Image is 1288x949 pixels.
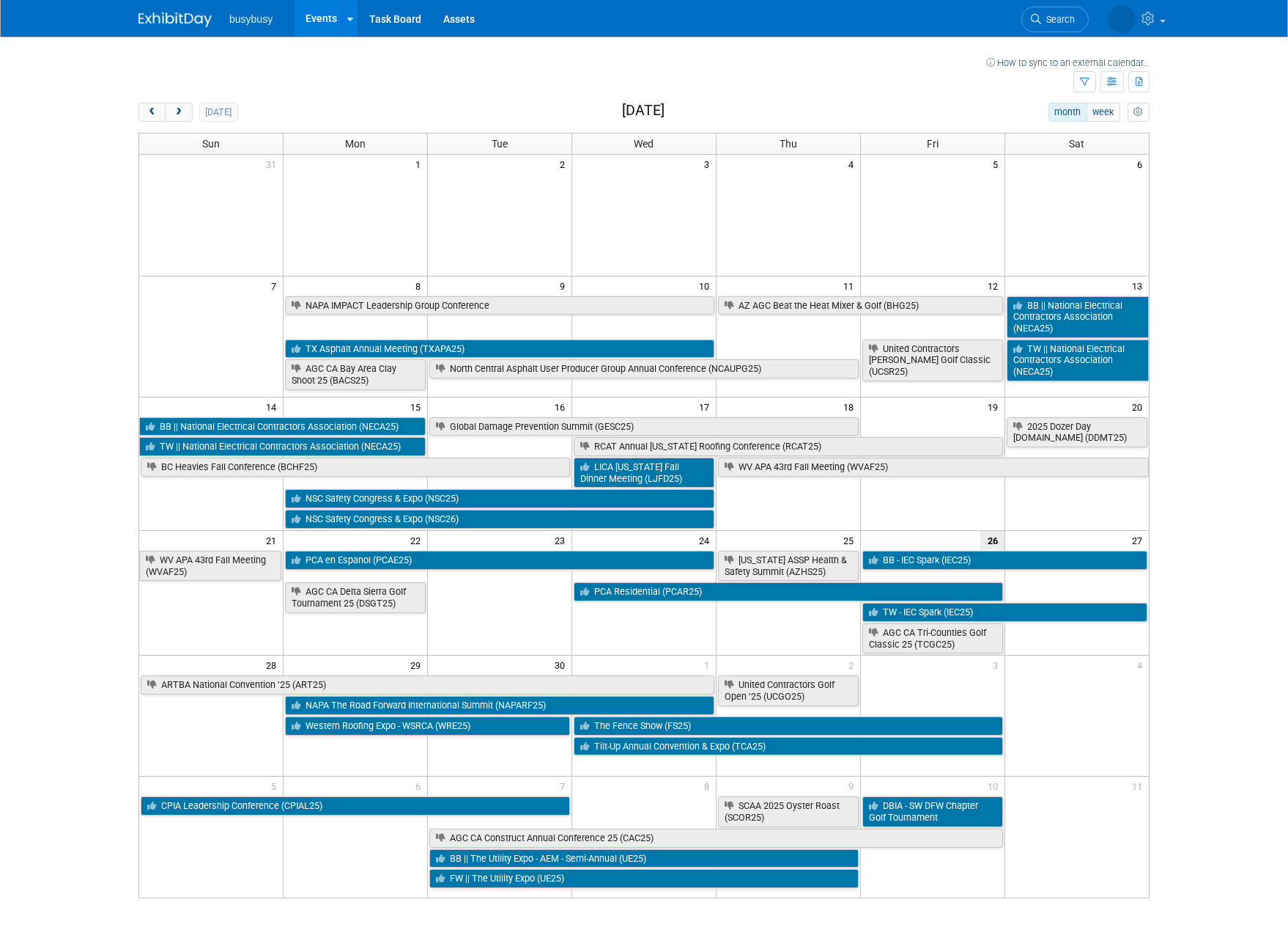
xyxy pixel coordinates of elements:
[862,603,1147,622] a: TW - IEC Spark (IEC25)
[285,359,426,389] a: AGC CA Bay Area Clay Shoot 25 (BACS25)
[345,138,366,150] span: Mon
[842,276,860,295] span: 11
[1130,777,1149,795] span: 11
[553,656,571,674] span: 30
[1130,276,1149,295] span: 13
[141,458,570,477] a: BC Heavies Fall Conference (BCHF25)
[986,57,1150,68] a: How to sync to an external calendar...
[141,675,714,695] a: ARTBA National Convention ’25 (ART25)
[285,696,714,715] a: NAPA The Road Forward International Summit (NAPARF25)
[703,155,716,173] span: 3
[862,623,1003,653] a: AGC CA Tri-Counties Golf Classic 25 (TCGC25)
[1021,7,1089,32] a: Search
[558,155,571,173] span: 2
[574,582,1003,601] a: PCA Residential (PCAR25)
[622,103,665,119] h2: [DATE]
[847,155,860,173] span: 4
[429,869,859,888] a: FW || The Utility Expo (UE25)
[1069,138,1084,150] span: Sat
[429,359,859,378] a: North Central Asphalt User Producer Group Annual Conference (NCAUPG25)
[409,397,427,416] span: 15
[927,138,939,150] span: Fri
[139,417,426,436] a: BB || National Electrical Contractors Association (NECA25)
[1041,14,1075,25] span: Search
[553,397,571,416] span: 16
[264,656,283,674] span: 28
[1007,296,1149,338] a: BB || National Electrical Contractors Association (NECA25)
[409,531,427,549] span: 22
[285,296,714,315] a: NAPA IMPACT Leadership Group Conference
[862,551,1147,570] a: BB - IEC Spark (IEC25)
[138,12,212,27] img: ExhibitDay
[429,417,859,436] a: Global Damage Prevention Summit (GESC25)
[553,531,571,549] span: 23
[414,276,427,295] span: 8
[986,397,1004,416] span: 19
[842,531,860,549] span: 25
[1130,531,1149,549] span: 27
[141,796,570,816] a: CPIA Leadership Conference (CPIAL25)
[991,656,1004,674] span: 3
[718,458,1149,477] a: WV APA 43rd Fall Meeting (WVAF25)
[862,796,1003,827] a: DBIA - SW DFW Chapter Golf Tournament
[229,13,273,25] span: busybusy
[842,397,860,416] span: 18
[1048,103,1087,122] button: month
[697,531,716,549] span: 24
[414,777,427,795] span: 6
[991,155,1004,173] span: 5
[1007,417,1147,447] a: 2025 Dozer Day [DOMAIN_NAME] (DDMT25)
[199,103,238,122] button: [DATE]
[285,551,714,570] a: PCA en Espanol (PCAE25)
[270,777,283,795] span: 5
[1108,5,1136,33] img: Wes Archibald
[202,138,220,150] span: Sun
[1007,340,1149,381] a: TW || National Electrical Contractors Association (NECA25)
[1130,397,1149,416] span: 20
[697,397,716,416] span: 17
[986,276,1004,295] span: 12
[285,717,570,736] a: Western Roofing Expo - WSRCA (WRE25)
[703,777,716,795] span: 8
[285,340,714,359] a: TX Asphalt Annual Meeting (TXAPA25)
[697,276,716,295] span: 10
[847,656,860,674] span: 2
[986,777,1004,795] span: 10
[1136,155,1149,173] span: 6
[862,340,1003,381] a: United Contractors [PERSON_NAME] Golf Classic (UCSR25)
[847,777,860,795] span: 9
[414,155,427,173] span: 1
[409,656,427,674] span: 29
[264,155,283,173] span: 31
[634,138,654,150] span: Wed
[429,829,1002,848] a: AGC CA Construct Annual Conference 25 (CAC25)
[285,510,714,529] a: NSC Safety Congress & Expo (NSC26)
[780,138,797,150] span: Thu
[138,103,166,122] button: prev
[558,276,571,295] span: 9
[1087,103,1120,122] button: week
[429,849,859,868] a: BB || The Utility Expo - AEM - Semi-Annual (UE25)
[980,531,1004,549] span: 26
[1136,656,1149,674] span: 4
[574,437,1003,456] a: RCAT Annual [US_STATE] Roofing Conference (RCAT25)
[270,276,283,295] span: 7
[718,796,859,827] a: SCAA 2025 Oyster Roast (SCOR25)
[574,717,1003,736] a: The Fence Show (FS25)
[574,737,1003,756] a: Tilt-Up Annual Convention & Expo (TCA25)
[1128,103,1150,122] button: myCustomButton
[718,675,859,706] a: United Contractors Golf Open ’25 (UCGO25)
[139,551,281,581] a: WV APA 43rd Fall Meeting (WVAF25)
[165,103,192,122] button: next
[1133,108,1143,117] i: Personalize Calendar
[574,458,714,488] a: LICA [US_STATE] Fall Dinner Meeting (LJFD25)
[558,777,571,795] span: 7
[285,489,714,508] a: NSC Safety Congress & Expo (NSC25)
[703,656,716,674] span: 1
[139,437,426,456] a: TW || National Electrical Contractors Association (NECA25)
[718,551,859,581] a: [US_STATE] ASSP Health & Safety Summit (AZHS25)
[492,138,508,150] span: Tue
[718,296,1003,315] a: AZ AGC Beat the Heat Mixer & Golf (BHG25)
[264,397,283,416] span: 14
[264,531,283,549] span: 21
